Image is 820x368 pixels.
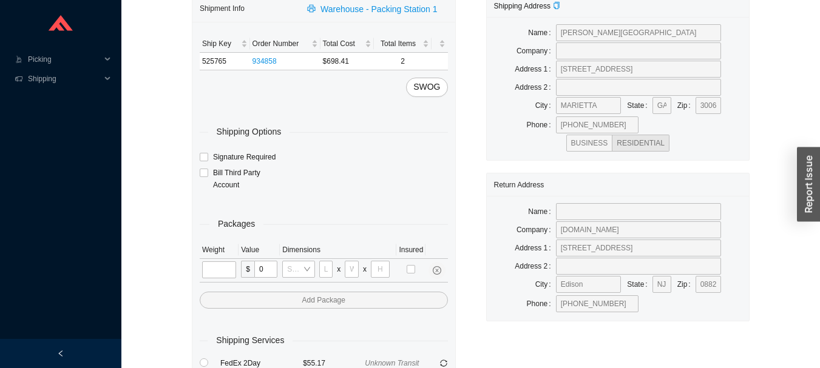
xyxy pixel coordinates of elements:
[528,203,555,220] label: Name
[28,69,101,89] span: Shipping
[627,276,652,293] label: State
[208,333,293,347] span: Shipping Services
[571,139,608,147] span: BUSINESS
[374,53,431,70] td: 2
[396,241,425,259] th: Insured
[429,262,446,279] button: close-circle
[517,42,556,59] label: Company
[527,116,556,133] label: Phone
[241,261,254,278] span: $
[320,2,437,16] span: Warehouse - Packing Station 1
[208,151,280,163] span: Signature Required
[527,295,556,312] label: Phone
[627,97,652,114] label: State
[535,97,556,114] label: City
[515,61,555,78] label: Address 1
[319,261,333,278] input: L
[528,24,555,41] label: Name
[365,359,419,367] span: Unknown Transit
[406,78,447,97] button: SWOG
[337,263,341,275] div: x
[553,2,560,9] span: copy
[323,38,363,50] span: Total Cost
[345,261,359,278] input: W
[440,360,447,367] span: sync
[57,350,64,357] span: left
[200,35,250,53] th: Ship Key sortable
[252,57,277,65] a: 934858
[432,35,448,53] th: undefined sortable
[320,53,374,70] td: $698.41
[363,263,367,275] div: x
[677,97,696,114] label: Zip
[517,221,556,238] label: Company
[535,276,556,293] label: City
[617,139,665,147] span: RESIDENTIAL
[515,258,555,275] label: Address 2
[208,167,279,191] span: Bill Third Party Account
[239,241,280,259] th: Value
[376,38,419,50] span: Total Items
[494,173,742,196] div: Return Address
[320,35,374,53] th: Total Cost sortable
[252,38,309,50] span: Order Number
[202,38,239,50] span: Ship Key
[677,276,696,293] label: Zip
[28,50,101,69] span: Picking
[250,35,320,53] th: Order Number sortable
[208,125,290,139] span: Shipping Options
[515,239,555,256] label: Address 1
[200,241,239,259] th: Weight
[494,2,560,10] span: Shipping Address
[413,80,440,94] span: SWOG
[200,53,250,70] td: 525765
[307,4,318,14] span: printer
[515,79,555,96] label: Address 2
[209,217,263,231] span: Packages
[280,241,396,259] th: Dimensions
[371,261,390,278] input: H
[374,35,431,53] th: Total Items sortable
